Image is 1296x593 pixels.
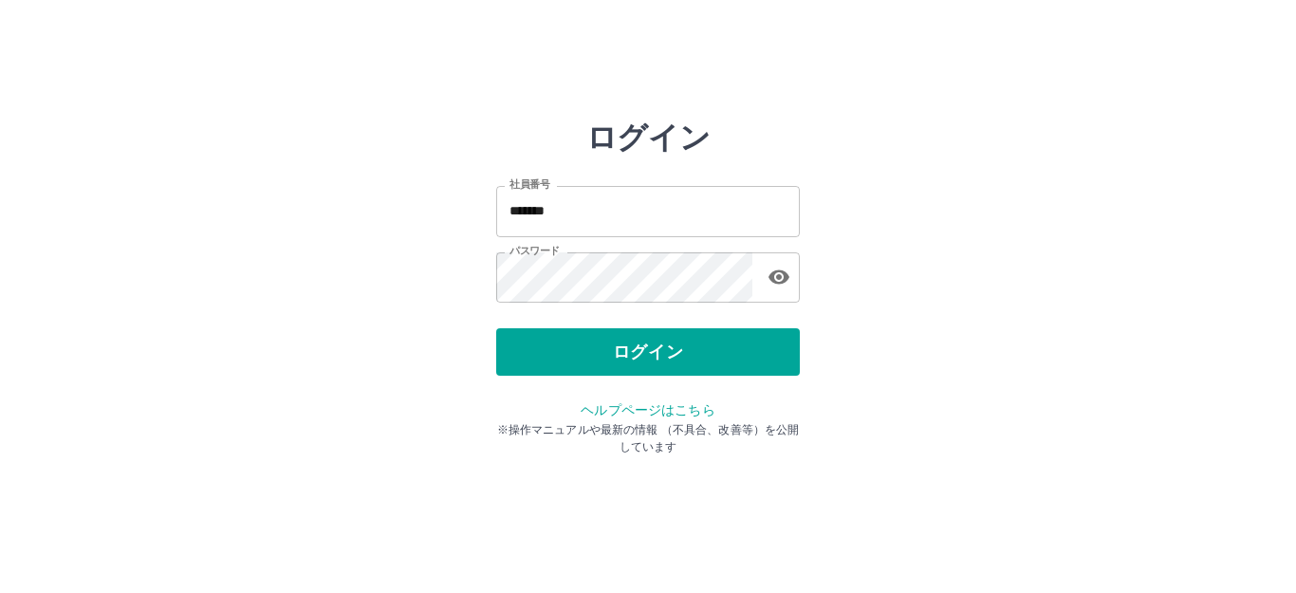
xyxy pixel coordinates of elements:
a: ヘルプページはこちら [581,402,714,417]
label: パスワード [509,244,560,258]
h2: ログイン [586,120,711,156]
label: 社員番号 [509,177,549,192]
button: ログイン [496,328,800,376]
p: ※操作マニュアルや最新の情報 （不具合、改善等）を公開しています [496,421,800,455]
